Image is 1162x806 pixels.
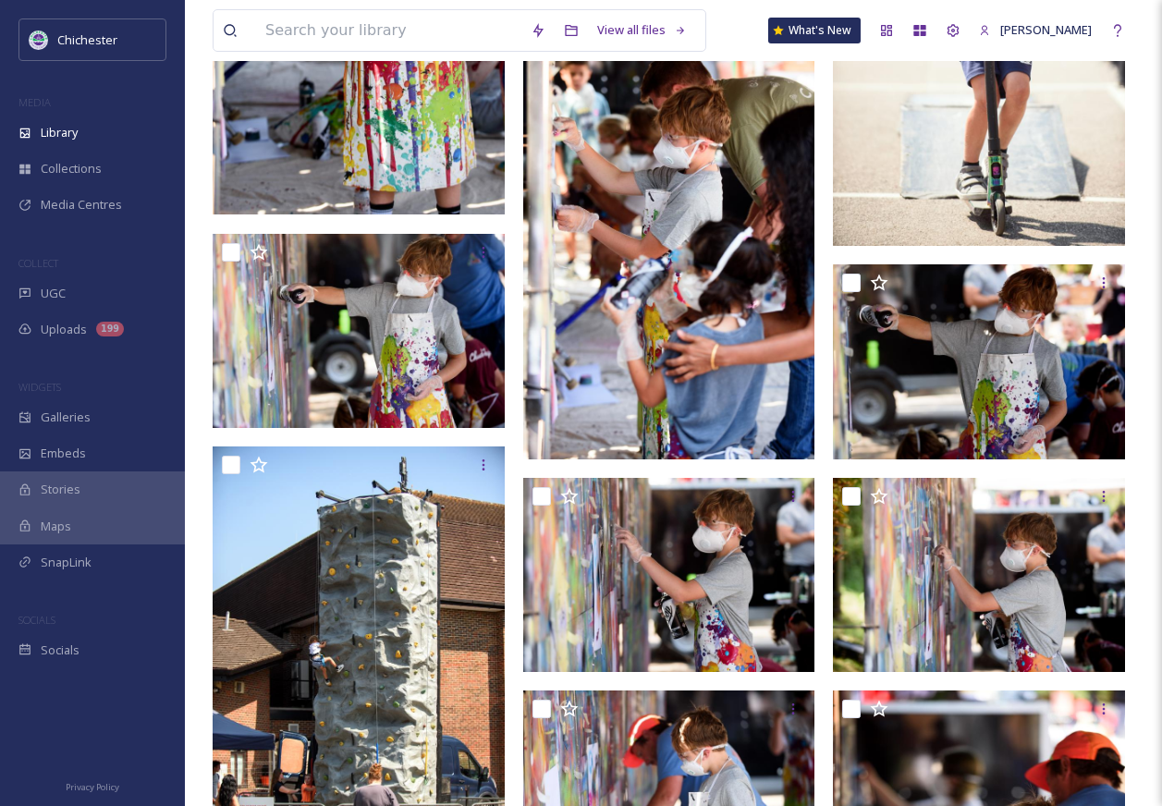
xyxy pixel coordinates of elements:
span: SnapLink [41,554,92,571]
input: Search your library [256,10,521,51]
span: MEDIA [18,95,51,109]
img: ext_1754863293.835215_allan@allanhutchings.com-060708-1899.jpg [833,478,1125,672]
span: COLLECT [18,256,58,270]
span: Chichester [57,31,117,48]
img: ext_1754863295.89907_allan@allanhutchings.com-060708-1892.jpg [833,264,1125,458]
span: Stories [41,481,80,498]
a: [PERSON_NAME] [970,12,1101,48]
a: View all files [588,12,696,48]
span: Galleries [41,409,91,426]
span: SOCIALS [18,613,55,627]
span: UGC [41,285,66,302]
span: Socials [41,641,80,659]
img: ext_1754863294.651262_allan@allanhutchings.com-060708-1893.jpg [213,234,505,428]
img: Logo_of_Chichester_District_Council.png [30,31,48,49]
span: Embeds [41,445,86,462]
span: Uploads [41,321,87,338]
img: ext_1754863294.401468_allan@allanhutchings.com-060708-1898.jpg [523,478,815,672]
span: Media Centres [41,196,122,214]
a: Privacy Policy [66,775,119,797]
a: What's New [768,18,861,43]
span: WIDGETS [18,380,61,394]
img: ext_1754863297.885876_allan@allanhutchings.com-060708-1883.jpg [523,20,815,458]
span: Privacy Policy [66,781,119,793]
div: 199 [96,322,124,336]
span: Collections [41,160,102,177]
span: [PERSON_NAME] [1000,21,1092,38]
span: Maps [41,518,71,535]
span: Library [41,124,78,141]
